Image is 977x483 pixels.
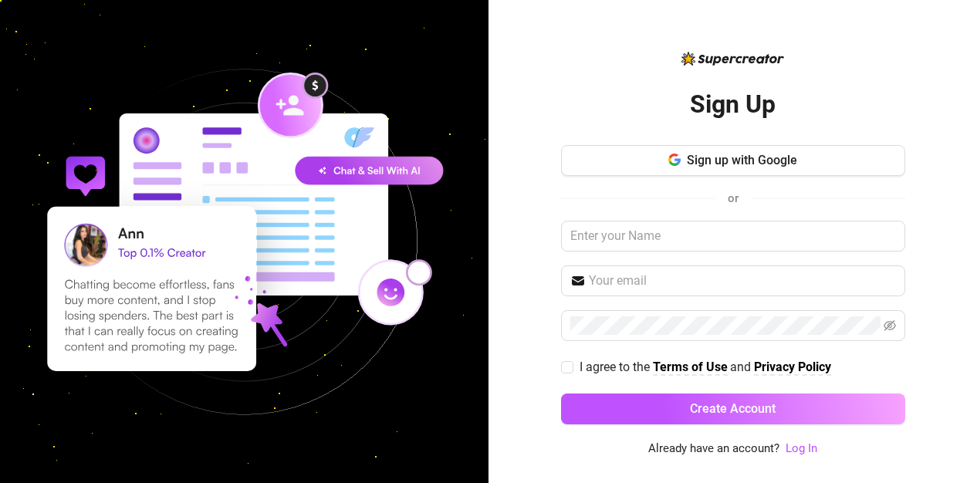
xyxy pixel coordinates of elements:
[728,191,739,205] span: or
[589,272,896,290] input: Your email
[681,52,784,66] img: logo-BBDzfeDw.svg
[754,360,831,376] a: Privacy Policy
[687,153,797,167] span: Sign up with Google
[884,319,896,332] span: eye-invisible
[580,360,653,374] span: I agree to the
[561,393,905,424] button: Create Account
[561,145,905,176] button: Sign up with Google
[561,221,905,252] input: Enter your Name
[690,89,776,120] h2: Sign Up
[648,440,779,458] span: Already have an account?
[653,360,728,374] strong: Terms of Use
[690,401,776,416] span: Create Account
[730,360,754,374] span: and
[754,360,831,374] strong: Privacy Policy
[786,440,817,458] a: Log In
[653,360,728,376] a: Terms of Use
[786,441,817,455] a: Log In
